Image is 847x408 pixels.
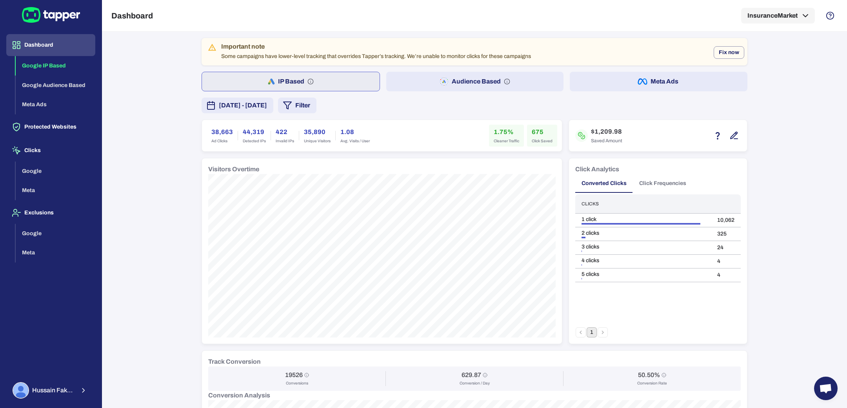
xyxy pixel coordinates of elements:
div: 2 clicks [582,230,705,237]
button: Dashboard [6,34,95,56]
a: Google [16,167,95,174]
h6: Conversion Analysis [208,391,741,400]
a: Meta [16,187,95,193]
svg: Conversion / Day [483,373,487,377]
button: Google [16,224,95,243]
button: Meta Ads [570,72,747,91]
td: 325 [711,227,741,241]
th: Clicks [575,194,711,214]
span: Ad Clicks [211,138,233,144]
button: Fix now [714,46,744,59]
button: InsuranceMarket [741,8,815,24]
td: 24 [711,241,741,255]
h6: Click Analytics [575,165,619,174]
svg: Conversions [304,373,309,377]
a: Meta Ads [16,101,95,107]
button: Filter [278,98,316,113]
h6: 50.50% [638,371,660,379]
h6: 44,319 [243,127,266,137]
span: Conversions [286,381,308,386]
button: Google IP Based [16,56,95,76]
button: Click Frequencies [633,174,693,193]
svg: Audience based: Search, Display, Shopping, Video Performance Max, Demand Generation [504,78,510,85]
button: [DATE] - [DATE] [202,98,273,113]
span: Invalid IPs [276,138,294,144]
h6: $1,209.98 [591,127,622,136]
div: 3 clicks [582,243,705,250]
nav: pagination navigation [575,327,608,337]
a: Meta [16,249,95,256]
span: Cleaner Traffic [494,138,519,144]
span: Saved Amount [591,138,622,144]
h6: Visitors Overtime [208,165,259,174]
h6: 675 [532,127,553,137]
button: Meta [16,181,95,200]
svg: IP based: Search, Display, and Shopping. [307,78,314,85]
span: Avg. Visits / User [340,138,370,144]
button: Hussain FakhruddinHussain Fakhruddin [6,379,95,402]
button: Google Audience Based [16,76,95,95]
span: Conversion Rate [637,381,667,386]
span: Hussain Fakhruddin [32,386,75,394]
h6: 1.08 [340,127,370,137]
a: Google [16,229,95,236]
a: Exclusions [6,209,95,216]
h5: Dashboard [111,11,153,20]
td: 10,062 [711,214,741,227]
button: page 1 [587,327,597,337]
h6: 35,890 [304,127,331,137]
button: Exclusions [6,202,95,224]
span: Click Saved [532,138,553,144]
div: 1 click [582,216,705,223]
span: Detected IPs [243,138,266,144]
td: 4 [711,268,741,282]
button: IP Based [202,72,380,91]
a: Google IP Based [16,62,95,69]
svg: Conversion Rate [662,373,666,377]
div: 5 clicks [582,271,705,278]
span: Unique Visitors [304,138,331,144]
span: Conversion / Day [460,381,490,386]
a: Clicks [6,147,95,153]
button: Google [16,161,95,181]
div: Important note [221,43,531,51]
h6: 19526 [285,371,303,379]
button: Clicks [6,140,95,161]
div: 4 clicks [582,257,705,264]
h6: 1.75% [494,127,519,137]
button: Audience Based [386,72,564,91]
a: Protected Websites [6,123,95,130]
div: Some campaigns have lower-level tracking that overrides Tapper’s tracking. We’re unable to monito... [221,40,531,63]
span: [DATE] - [DATE] [219,101,267,110]
a: Dashboard [6,41,95,48]
h6: 422 [276,127,294,137]
td: 4 [711,255,741,268]
button: Converted Clicks [575,174,633,193]
h6: 629.87 [462,371,481,379]
img: Hussain Fakhruddin [13,383,28,398]
a: Google Audience Based [16,81,95,88]
h6: 38,663 [211,127,233,137]
button: Meta [16,243,95,263]
button: Protected Websites [6,116,95,138]
h6: Track Conversion [208,357,261,366]
button: Estimation based on the quantity of invalid click x cost-per-click. [711,129,724,142]
a: Open chat [814,377,838,400]
button: Meta Ads [16,95,95,114]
